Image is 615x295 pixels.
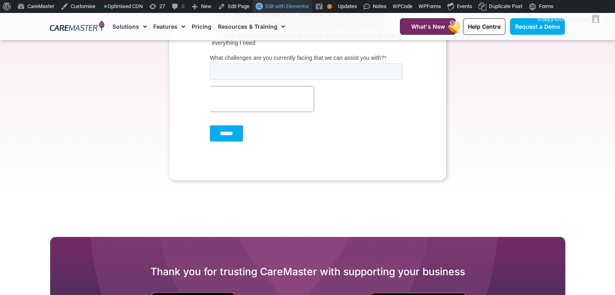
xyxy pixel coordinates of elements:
[112,13,147,40] a: Solutions
[327,4,332,9] div: OK
[411,23,445,30] span: What's New
[192,13,211,40] a: Pricing
[153,13,185,40] a: Features
[515,23,560,30] span: Request a Demo
[218,13,285,40] a: Resources & Training
[50,21,104,33] img: CareMaster Logo
[463,18,505,35] a: Help Centre
[468,23,501,30] span: Help Centre
[112,13,380,40] nav: Menu
[400,18,456,35] a: What's New
[551,16,590,22] span: [PERSON_NAME]
[265,3,309,9] span: Edit with Elementor
[535,13,602,26] a: G'day,
[50,265,565,278] h2: Thank you for trusting CareMaster with supporting your business
[98,1,125,7] span: Last Name
[510,18,565,35] a: Request a Demo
